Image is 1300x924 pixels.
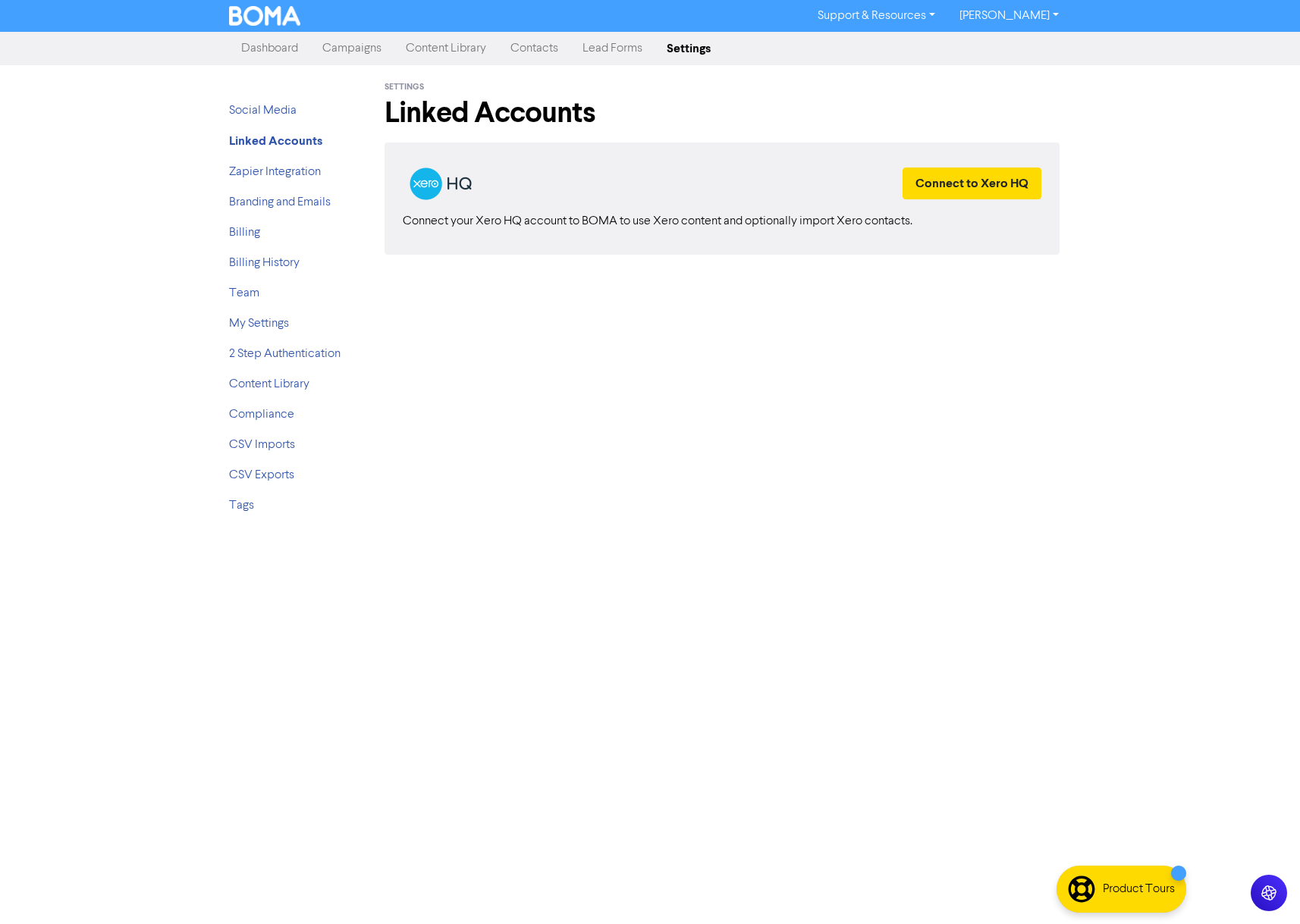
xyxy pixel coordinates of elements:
[385,96,1060,130] h1: Linked Accounts
[229,33,310,64] a: Dashboard
[229,6,300,26] img: BOMA Logo
[229,196,331,208] a: Branding and Emails
[385,143,1060,255] div: Getting Started with BOMA
[229,469,294,481] a: CSV Exports
[903,168,1041,199] button: Connect to Xero HQ
[229,378,309,390] a: Content Library
[655,33,723,64] a: Settings
[394,33,498,64] a: Content Library
[229,318,289,330] a: My Settings
[229,439,295,451] a: CSV Imports
[229,409,294,421] a: Compliance
[385,82,424,92] span: Settings
[229,500,254,512] a: Tags
[310,33,394,64] a: Campaigns
[229,133,322,149] strong: Linked Accounts
[229,348,341,360] a: 2 Step Authentication
[229,227,260,239] a: Billing
[570,33,655,64] a: Lead Forms
[229,287,259,299] a: Team
[403,212,1041,230] div: Connect your Xero HQ account to BOMA to use Xero content and optionally import Xero contacts.
[805,4,947,28] a: Support & Resources
[229,257,300,269] a: Billing History
[403,161,479,206] img: xero logo
[229,136,322,148] a: Linked Accounts
[947,4,1071,28] a: [PERSON_NAME]
[229,166,321,178] a: Zapier Integration
[229,105,297,117] a: Social Media
[1224,851,1300,924] iframe: Chat Widget
[498,33,570,64] a: Contacts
